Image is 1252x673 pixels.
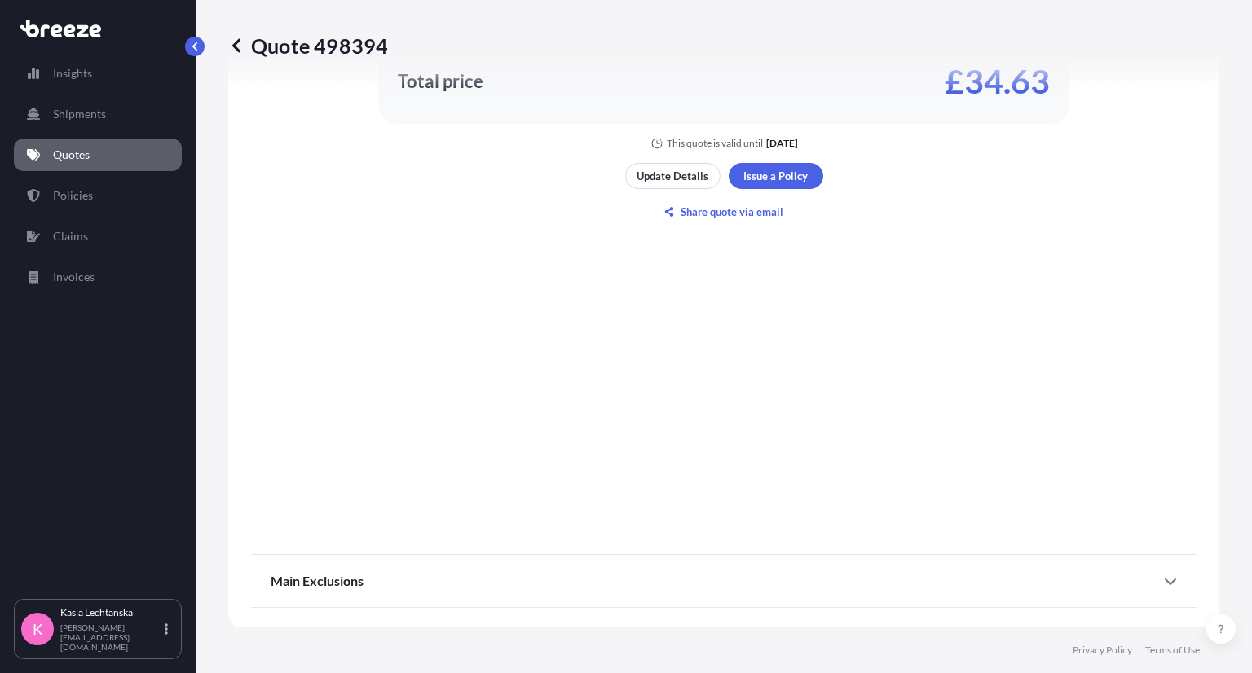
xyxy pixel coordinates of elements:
a: Invoices [14,261,182,293]
p: Policies [53,187,93,204]
a: Policies [14,179,182,212]
button: Issue a Policy [729,163,823,189]
p: Shipments [53,106,106,122]
p: Claims [53,228,88,244]
p: Quotes [53,147,90,163]
p: Quote 498394 [228,33,388,59]
span: Main Exclusions [271,573,364,589]
button: Share quote via email [625,199,823,225]
a: Quotes [14,139,182,171]
p: Issue a Policy [743,168,808,184]
p: Kasia Lechtanska [60,606,161,619]
div: Main Exclusions [271,561,1177,600]
p: [PERSON_NAME][EMAIL_ADDRESS][DOMAIN_NAME] [60,622,161,652]
p: Share quote via email [681,204,783,220]
a: Shipments [14,98,182,130]
a: Terms of Use [1145,644,1200,657]
p: This quote is valid until [667,137,763,150]
p: [DATE] [766,137,798,150]
p: £34.63 [945,68,1050,95]
p: Update Details [637,168,708,184]
p: Invoices [53,269,95,285]
p: Insights [53,65,92,81]
button: Update Details [625,163,721,189]
a: Insights [14,57,182,90]
a: Claims [14,220,182,253]
span: K [33,621,42,637]
a: Privacy Policy [1073,644,1132,657]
